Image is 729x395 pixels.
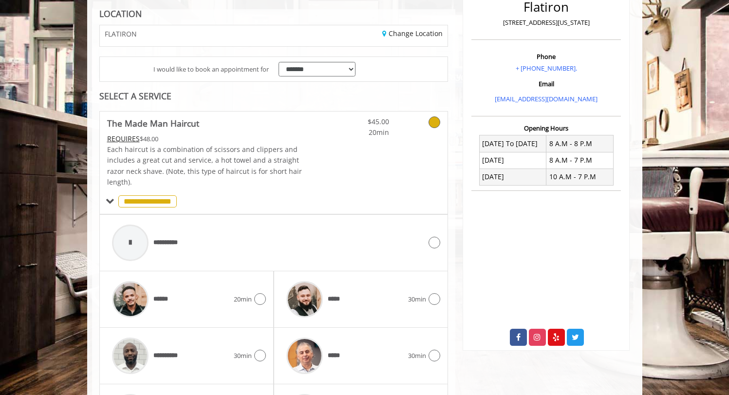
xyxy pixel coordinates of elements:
[516,64,577,73] a: + [PHONE_NUMBER].
[153,64,269,75] span: I would like to book an appointment for
[382,29,443,38] a: Change Location
[332,116,389,127] span: $45.00
[107,134,140,143] span: This service needs some Advance to be paid before we block your appointment
[479,152,546,169] td: [DATE]
[408,294,426,304] span: 30min
[332,127,389,138] span: 20min
[546,135,614,152] td: 8 A.M - 8 P.M
[474,18,618,28] p: [STREET_ADDRESS][US_STATE]
[479,169,546,185] td: [DATE]
[99,8,142,19] b: LOCATION
[107,145,302,187] span: Each haircut is a combination of scissors and clippers and includes a great cut and service, a ho...
[474,80,618,87] h3: Email
[105,30,137,38] span: FLATIRON
[495,94,598,103] a: [EMAIL_ADDRESS][DOMAIN_NAME]
[234,294,252,304] span: 20min
[107,116,199,130] b: The Made Man Haircut
[234,351,252,361] span: 30min
[99,92,449,101] div: SELECT A SERVICE
[107,133,303,144] div: $48.00
[471,125,621,132] h3: Opening Hours
[546,169,614,185] td: 10 A.M - 7 P.M
[546,152,614,169] td: 8 A.M - 7 P.M
[408,351,426,361] span: 30min
[474,53,618,60] h3: Phone
[479,135,546,152] td: [DATE] To [DATE]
